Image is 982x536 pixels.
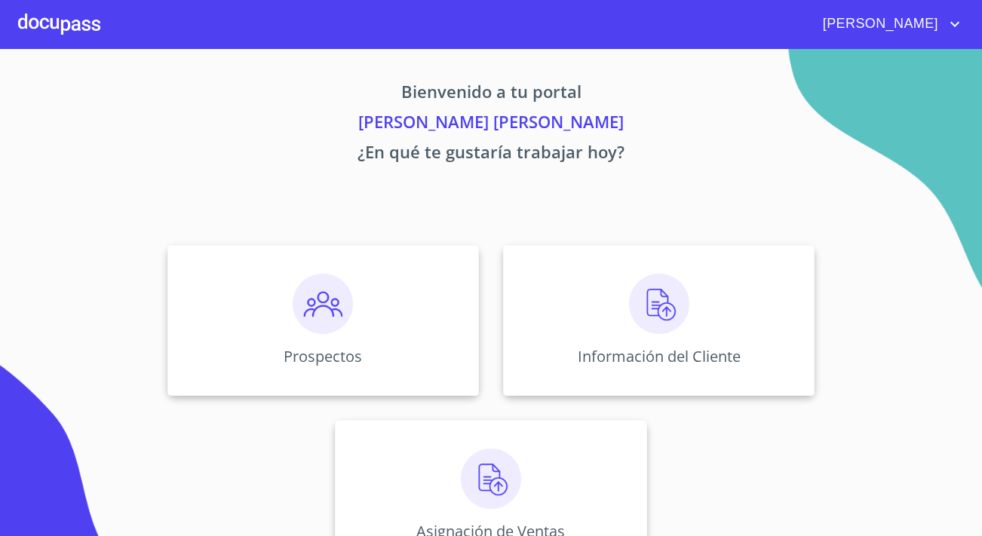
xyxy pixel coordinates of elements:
[284,346,362,366] p: Prospectos
[812,12,964,36] button: account of current user
[26,109,956,139] p: [PERSON_NAME] [PERSON_NAME]
[812,12,946,36] span: [PERSON_NAME]
[578,346,741,366] p: Información del Cliente
[26,139,956,170] p: ¿En qué te gustaría trabajar hoy?
[629,274,689,334] img: carga.png
[293,274,353,334] img: prospectos.png
[26,79,956,109] p: Bienvenido a tu portal
[461,449,521,509] img: carga.png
